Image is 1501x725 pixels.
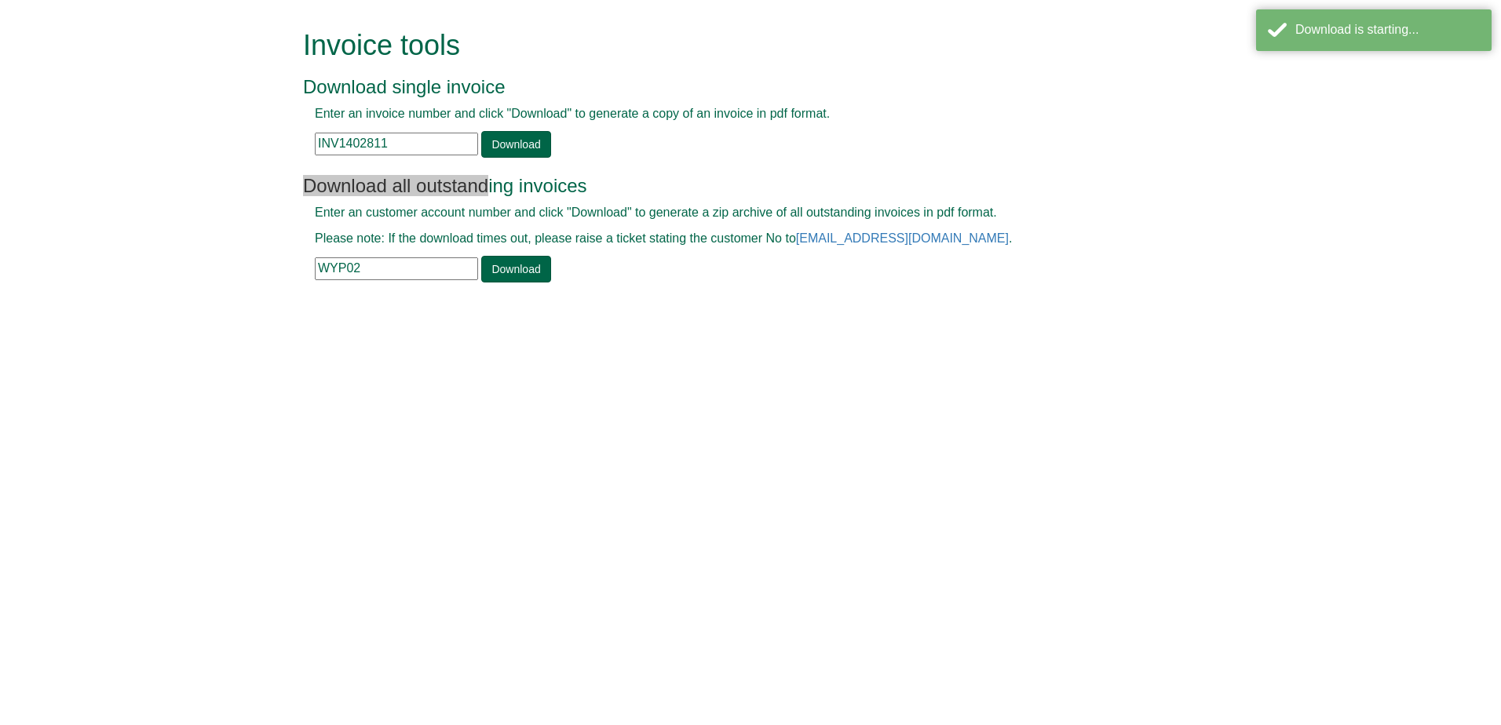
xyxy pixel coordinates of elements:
p: Please note: If the download times out, please raise a ticket stating the customer No to . [315,230,1151,248]
p: Enter an invoice number and click "Download" to generate a copy of an invoice in pdf format. [315,105,1151,123]
a: Download [481,256,550,282]
a: [EMAIL_ADDRESS][DOMAIN_NAME] [796,231,1009,245]
input: e.g. INV1234 [315,133,478,155]
a: Download [481,131,550,158]
div: Download is starting... [1295,21,1480,39]
h3: Download single invoice [303,77,1163,97]
h3: Download all outstanding invoices [303,176,1163,196]
p: Enter an customer account number and click "Download" to generate a zip archive of all outstandin... [315,204,1151,222]
input: e.g. BLA02 [315,257,478,280]
h1: Invoice tools [303,30,1163,61]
